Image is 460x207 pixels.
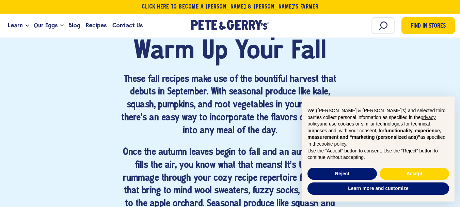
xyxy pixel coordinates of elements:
[34,21,58,30] span: Our Eggs
[60,25,64,27] button: Open the dropdown menu for Our Eggs
[297,91,460,207] div: Notice
[380,168,449,180] button: Accept
[319,141,346,147] a: cookie policy
[411,22,446,31] span: Find in Stores
[26,25,29,27] button: Open the dropdown menu for Learn
[307,182,449,195] button: Learn more and customize
[401,17,455,34] a: Find in Stores
[8,21,23,30] span: Learn
[112,21,143,30] span: Contact Us
[5,16,26,35] a: Learn
[371,17,395,34] input: Search
[307,168,377,180] button: Reject
[110,16,145,35] a: Contact Us
[83,16,109,35] a: Recipes
[86,21,107,30] span: Recipes
[66,16,83,35] a: Blog
[307,107,449,148] p: We ([PERSON_NAME] & [PERSON_NAME]'s) and selected third parties collect personal information as s...
[307,148,449,161] p: Use the “Accept” button to consent. Use the “Reject” button to continue without accepting.
[31,16,60,35] a: Our Eggs
[121,73,340,137] h4: These fall recipes make use of the bountiful harvest that debuts in September. With seasonal prod...
[68,21,80,30] span: Blog
[121,13,340,64] h1: Delicious Recipes to Warm Up Your Fall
